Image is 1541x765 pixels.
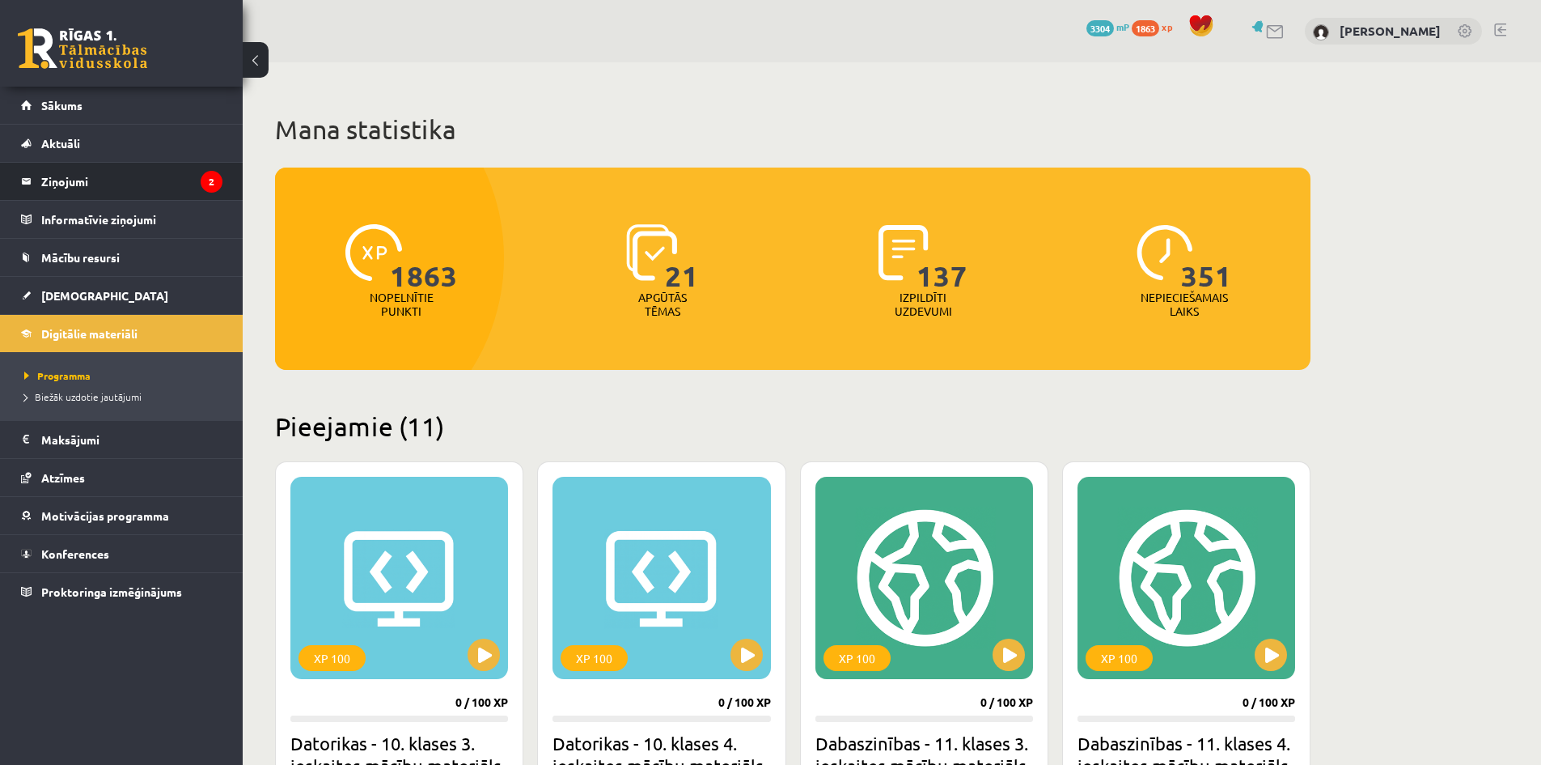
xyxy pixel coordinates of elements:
[823,645,891,671] div: XP 100
[21,201,222,238] a: Informatīvie ziņojumi
[370,291,434,318] p: Nopelnītie punkti
[1086,20,1129,33] a: 3304 mP
[41,508,169,523] span: Motivācijas programma
[1116,20,1129,33] span: mP
[21,535,222,572] a: Konferences
[41,584,182,599] span: Proktoringa izmēģinājums
[41,470,85,485] span: Atzīmes
[21,421,222,458] a: Maksājumi
[24,389,226,404] a: Biežāk uzdotie jautājumi
[41,163,222,200] legend: Ziņojumi
[41,136,80,151] span: Aktuāli
[24,390,142,403] span: Biežāk uzdotie jautājumi
[41,98,83,113] span: Sākums
[1132,20,1180,33] a: 1863 xp
[891,291,955,318] p: Izpildīti uzdevumi
[24,369,91,382] span: Programma
[21,239,222,276] a: Mācību resursi
[41,288,168,303] span: [DEMOGRAPHIC_DATA]
[665,224,699,291] span: 21
[1086,20,1114,36] span: 3304
[1313,24,1329,40] img: Viktorija Borhova
[1132,20,1159,36] span: 1863
[1340,23,1441,39] a: [PERSON_NAME]
[201,171,222,193] i: 2
[41,421,222,458] legend: Maksājumi
[1137,224,1193,281] img: icon-clock-7be60019b62300814b6bd22b8e044499b485619524d84068768e800edab66f18.svg
[345,224,402,281] img: icon-xp-0682a9bc20223a9ccc6f5883a126b849a74cddfe5390d2b41b4391c66f2066e7.svg
[298,645,366,671] div: XP 100
[21,87,222,124] a: Sākums
[1162,20,1172,33] span: xp
[18,28,147,69] a: Rīgas 1. Tālmācības vidusskola
[1141,291,1228,318] p: Nepieciešamais laiks
[561,645,628,671] div: XP 100
[631,291,694,318] p: Apgūtās tēmas
[21,497,222,534] a: Motivācijas programma
[21,315,222,352] a: Digitālie materiāli
[626,224,677,281] img: icon-learned-topics-4a711ccc23c960034f471b6e78daf4a3bad4a20eaf4de84257b87e66633f6470.svg
[21,163,222,200] a: Ziņojumi2
[41,250,120,265] span: Mācību resursi
[41,546,109,561] span: Konferences
[21,125,222,162] a: Aktuāli
[1086,645,1153,671] div: XP 100
[878,224,929,281] img: icon-completed-tasks-ad58ae20a441b2904462921112bc710f1caf180af7a3daa7317a5a94f2d26646.svg
[275,113,1310,146] h1: Mana statistika
[21,573,222,610] a: Proktoringa izmēģinājums
[21,277,222,314] a: [DEMOGRAPHIC_DATA]
[24,368,226,383] a: Programma
[390,224,458,291] span: 1863
[917,224,967,291] span: 137
[41,326,138,341] span: Digitālie materiāli
[41,201,222,238] legend: Informatīvie ziņojumi
[1181,224,1232,291] span: 351
[21,459,222,496] a: Atzīmes
[275,410,1310,442] h2: Pieejamie (11)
